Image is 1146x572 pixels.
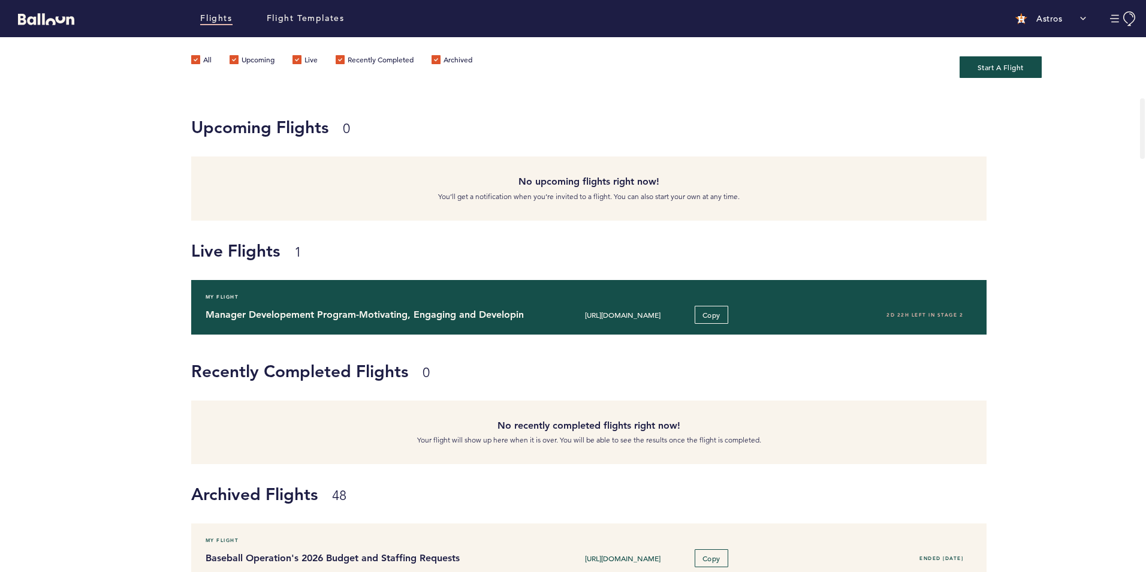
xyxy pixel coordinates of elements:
label: Live [292,55,318,67]
label: Upcoming [230,55,275,67]
p: Your flight will show up here when it is over. You will be able to see the results once the fligh... [200,434,978,446]
h1: Live Flights [191,239,1137,263]
button: Copy [695,549,728,567]
small: 48 [332,487,346,504]
h1: Upcoming Flights [191,115,978,139]
h1: Archived Flights [191,482,1137,506]
small: 1 [294,244,301,260]
p: You’ll get a notification when you’re invited to a flight. You can also start your own at any time. [200,191,978,203]
small: 0 [343,121,350,137]
a: Flights [200,12,232,25]
label: Recently Completed [336,55,414,67]
a: Balloon [9,12,74,25]
button: Start A Flight [960,56,1042,78]
span: My Flight [206,534,239,546]
svg: Balloon [18,13,74,25]
h4: Baseball Operation's 2026 Budget and Staffing Requests [206,551,515,565]
button: Manage Account [1110,11,1137,26]
span: Copy [702,310,720,320]
h1: Recently Completed Flights [191,359,978,383]
span: Copy [702,553,720,563]
a: Flight Templates [267,12,345,25]
span: My Flight [206,291,239,303]
label: Archived [432,55,472,67]
p: Astros [1036,13,1062,25]
button: Copy [695,306,728,324]
h4: No recently completed flights right now! [200,419,978,433]
small: 0 [423,365,430,381]
label: All [191,55,212,67]
span: Ended [DATE] [919,555,963,561]
span: 2D 22H left in stage 2 [886,312,963,318]
button: Astros [1009,7,1092,31]
h4: Manager Developement Program-Motivating, Engaging and Developing your Team [206,308,515,322]
h4: No upcoming flights right now! [200,174,978,189]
